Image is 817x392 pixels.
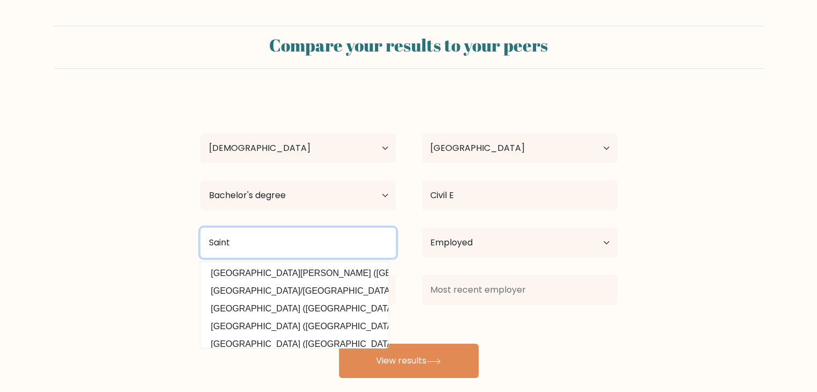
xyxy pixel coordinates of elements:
h2: Compare your results to your peers [61,35,757,55]
option: [GEOGRAPHIC_DATA] ([GEOGRAPHIC_DATA]) [203,318,386,335]
input: Most relevant educational institution [200,228,396,258]
button: View results [339,344,479,378]
option: [GEOGRAPHIC_DATA] ([GEOGRAPHIC_DATA]) [203,336,386,353]
option: [GEOGRAPHIC_DATA]/[GEOGRAPHIC_DATA] ([GEOGRAPHIC_DATA]) [203,282,386,300]
option: [GEOGRAPHIC_DATA][PERSON_NAME] ([GEOGRAPHIC_DATA]) [203,265,386,282]
option: [GEOGRAPHIC_DATA] ([GEOGRAPHIC_DATA]) [203,300,386,317]
input: Most recent employer [422,275,617,305]
input: What did you study? [422,180,617,210]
